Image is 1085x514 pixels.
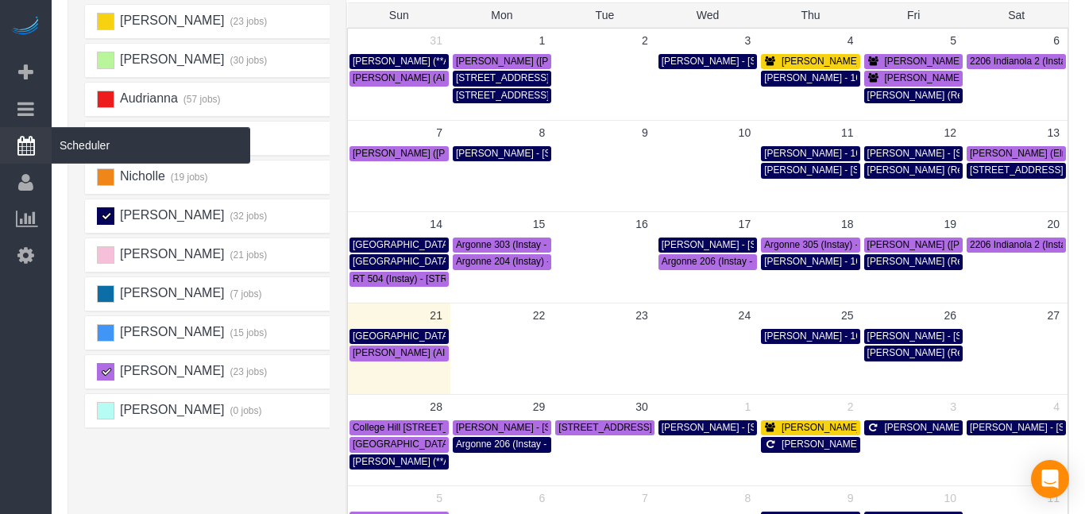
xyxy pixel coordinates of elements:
span: [PERSON_NAME] [118,403,224,416]
small: (0 jobs) [228,405,262,416]
a: 10 [731,121,759,145]
span: Scheduler [52,127,250,164]
span: [PERSON_NAME] [118,14,224,27]
a: 14 [422,212,450,236]
span: [PERSON_NAME] - [STREET_ADDRESS][PERSON_NAME][PERSON_NAME] [456,148,791,159]
span: Thu [801,9,820,21]
span: [PERSON_NAME] (AIRBNB) - [STREET_ADDRESS] [353,72,576,83]
span: RT 504 (Instay) - [STREET_ADDRESS] [353,273,519,284]
span: [PERSON_NAME] - [STREET_ADDRESS] [782,422,961,433]
span: [PERSON_NAME] [118,325,224,338]
a: 9 [634,121,656,145]
a: 9 [840,486,862,510]
img: Automaid Logo [10,16,41,38]
a: 29 [525,395,554,419]
span: [PERSON_NAME] - [STREET_ADDRESS] [662,422,841,433]
small: (21 jobs) [228,249,267,261]
a: 2 [634,29,656,52]
a: 12 [936,121,964,145]
small: (57 jobs) [181,94,220,105]
span: [PERSON_NAME] [118,247,224,261]
span: [PERSON_NAME] (**AIRBNB**) - [STREET_ADDRESS] [353,456,591,467]
span: [PERSON_NAME] [118,52,224,66]
span: [PERSON_NAME] - [STREET_ADDRESS][PERSON_NAME] [456,422,713,433]
small: (23 jobs) [228,366,267,377]
span: [PERSON_NAME] - [STREET_ADDRESS][PERSON_NAME] [764,164,1021,176]
a: 24 [731,303,759,327]
span: [PERSON_NAME] [118,286,224,300]
a: 6 [1045,29,1068,52]
span: Wed [697,9,720,21]
a: 18 [833,212,862,236]
a: 15 [525,212,554,236]
span: [PERSON_NAME] [118,364,224,377]
span: Nicholle [118,169,164,183]
a: 30 [627,395,656,419]
a: 27 [1039,303,1068,327]
span: Tue [596,9,615,21]
a: 16 [627,212,656,236]
span: [PERSON_NAME] - [STREET_ADDRESS] [662,239,841,250]
a: 8 [736,486,759,510]
a: 17 [731,212,759,236]
a: 7 [634,486,656,510]
small: (7 jobs) [228,288,262,300]
small: (15 jobs) [228,327,267,338]
span: [PERSON_NAME] [118,208,224,222]
a: 5 [428,486,450,510]
span: Argonne 206 (Instay - AIRBNB) - [STREET_ADDRESS] [662,256,894,267]
a: 2 [840,395,862,419]
span: [PERSON_NAME] ([PERSON_NAME] & [PERSON_NAME], LLC - AIRBNB) - [STREET_ADDRESS] [456,56,877,67]
a: 26 [936,303,964,327]
a: 1 [531,29,554,52]
a: 20 [1039,212,1068,236]
a: 19 [936,212,964,236]
span: Sat [1008,9,1025,21]
span: [GEOGRAPHIC_DATA] 516 (Instay) - [STREET_ADDRESS] [353,239,605,250]
a: 5 [942,29,964,52]
span: Argonne 303 (Instay - AIRBNB) - [STREET_ADDRESS] [456,239,689,250]
a: 8 [531,121,554,145]
a: 21 [422,303,450,327]
span: Argonne 204 (Instay) - [STREET_ADDRESS] [456,256,646,267]
span: [PERSON_NAME] ([PERSON_NAME] & [PERSON_NAME], LLC - AIRBNB) - [STREET_ADDRESS] [353,148,774,159]
small: (32 jobs) [228,211,267,222]
a: 23 [627,303,656,327]
span: Argonne 206 (Instay - AIRBNB) - [STREET_ADDRESS] [456,439,689,450]
span: Sun [389,9,409,21]
small: (30 jobs) [228,55,267,66]
span: [PERSON_NAME] - [STREET_ADDRESS] [662,56,841,67]
div: Open Intercom Messenger [1031,460,1069,498]
span: [GEOGRAPHIC_DATA] 516 (Instay) - [STREET_ADDRESS] [353,330,605,342]
small: (23 jobs) [228,16,267,27]
span: Fri [907,9,920,21]
a: 10 [936,486,964,510]
a: 25 [833,303,862,327]
a: 4 [1045,395,1068,419]
a: 6 [531,486,554,510]
span: [PERSON_NAME] - [STREET_ADDRESS] [782,56,961,67]
a: 4 [840,29,862,52]
a: 7 [428,121,450,145]
span: [STREET_ADDRESS] (Instay) - [STREET_ADDRESS] [558,422,788,433]
a: 31 [422,29,450,52]
span: [STREET_ADDRESS]) - [STREET_ADDRESS] [456,90,654,101]
small: (19 jobs) [168,172,207,183]
a: 1 [736,395,759,419]
span: [PERSON_NAME] (**AIRBNB**) - [STREET_ADDRESS] [353,56,591,67]
span: [GEOGRAPHIC_DATA] 512 (Instay) - [STREET_ADDRESS] [353,256,605,267]
span: Mon [491,9,512,21]
a: 22 [525,303,554,327]
span: [PERSON_NAME] (AIRBNB) - [STREET_ADDRESS] [353,347,576,358]
span: [STREET_ADDRESS]) - [STREET_ADDRESS] [456,72,654,83]
span: [GEOGRAPHIC_DATA] 512 (Instay) - [STREET_ADDRESS] [353,439,605,450]
a: 3 [736,29,759,52]
a: 3 [942,395,964,419]
span: Argonne 305 (Instay) - [STREET_ADDRESS] [764,239,954,250]
a: 28 [422,395,450,419]
span: College Hill [STREET_ADDRESS] [353,422,496,433]
a: 13 [1039,121,1068,145]
span: Audrianna [118,91,177,105]
a: 11 [833,121,862,145]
